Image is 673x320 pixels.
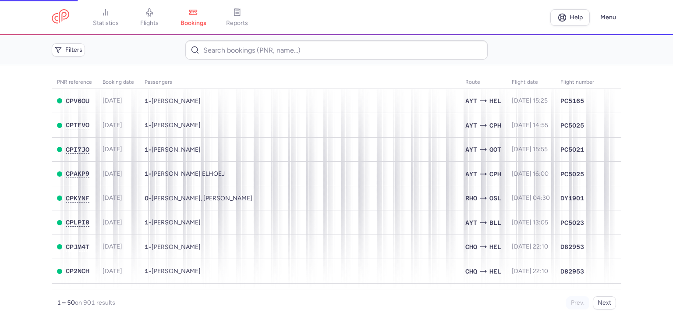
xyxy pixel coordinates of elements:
[145,195,149,202] span: 0
[512,219,548,226] span: [DATE] 13:05
[145,97,149,104] span: 1
[97,76,139,89] th: Booking date
[560,267,584,276] span: D82953
[66,146,89,153] button: CPI7JO
[145,121,149,128] span: 1
[507,76,555,89] th: flight date
[226,19,248,27] span: reports
[145,97,201,105] span: •
[512,121,548,129] span: [DATE] 14:55
[512,146,548,153] span: [DATE] 15:55
[489,242,501,252] span: HEL
[65,46,82,53] span: Filters
[489,121,501,130] span: CPH
[145,146,149,153] span: 1
[489,145,501,154] span: GOT
[66,121,89,128] span: CPTFVO
[465,218,477,228] span: AYT
[152,219,201,226] span: Malik Khald ABDALKADER
[52,43,85,57] button: Filters
[512,194,550,202] span: [DATE] 04:30
[152,146,201,153] span: Sebastian MILES
[75,299,115,306] span: on 901 results
[465,121,477,130] span: AYT
[566,296,589,309] button: Prev.
[185,40,487,60] input: Search bookings (PNR, name...)
[593,296,616,309] button: Next
[489,218,501,228] span: BLL
[145,243,201,251] span: •
[66,97,89,105] button: CPV6OU
[152,195,252,202] span: Abdullah YILDIZ, Eymen YILDIZ
[560,145,584,154] span: PC5021
[489,96,501,106] span: HEL
[489,193,501,203] span: OSL
[512,170,549,178] span: [DATE] 16:00
[560,218,584,227] span: PC5023
[145,219,201,226] span: •
[181,19,206,27] span: bookings
[465,242,477,252] span: CHQ
[145,267,201,275] span: •
[103,97,122,104] span: [DATE]
[93,19,119,27] span: statistics
[66,243,89,251] button: CPJM4T
[595,9,621,26] button: Menu
[152,170,225,178] span: Elena Kuznetsova ELHOEJ
[103,243,122,250] span: [DATE]
[465,193,477,203] span: RHO
[66,195,89,202] button: CPKYNF
[128,8,171,27] a: flights
[145,195,252,202] span: •
[560,121,584,130] span: PC5025
[103,146,122,153] span: [DATE]
[560,170,584,178] span: PC5025
[560,96,584,105] span: PC5165
[512,97,548,104] span: [DATE] 15:25
[145,170,149,177] span: 1
[103,194,122,202] span: [DATE]
[152,267,201,275] span: Elisa KOKKO
[66,267,89,274] span: CP2NCH
[103,267,122,275] span: [DATE]
[465,96,477,106] span: AYT
[215,8,259,27] a: reports
[555,76,599,89] th: Flight number
[66,121,89,129] button: CPTFVO
[489,169,501,179] span: CPH
[66,219,89,226] button: CPLPI8
[489,267,501,276] span: HEL
[66,97,89,104] span: CPV6OU
[171,8,215,27] a: bookings
[152,97,201,105] span: Hayrillo MUHAMETZYANOV
[103,170,122,178] span: [DATE]
[66,243,89,250] span: CPJM4T
[460,76,507,89] th: Route
[145,267,149,274] span: 1
[84,8,128,27] a: statistics
[66,267,89,275] button: CP2NCH
[140,19,159,27] span: flights
[103,121,122,129] span: [DATE]
[560,242,584,251] span: D82953
[139,76,460,89] th: Passengers
[103,219,122,226] span: [DATE]
[560,194,584,203] span: DY1901
[52,76,97,89] th: PNR reference
[550,9,590,26] a: Help
[465,169,477,179] span: AYT
[145,146,201,153] span: •
[145,170,225,178] span: •
[512,243,548,250] span: [DATE] 22:10
[52,9,69,25] a: CitizenPlane red outlined logo
[145,219,149,226] span: 1
[465,145,477,154] span: AYT
[512,267,548,275] span: [DATE] 22:10
[145,121,201,129] span: •
[66,170,89,178] button: CPAKP9
[152,243,201,251] span: Mari KAUPPINEN
[465,267,477,276] span: CHQ
[152,121,201,129] span: Ozan UNAL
